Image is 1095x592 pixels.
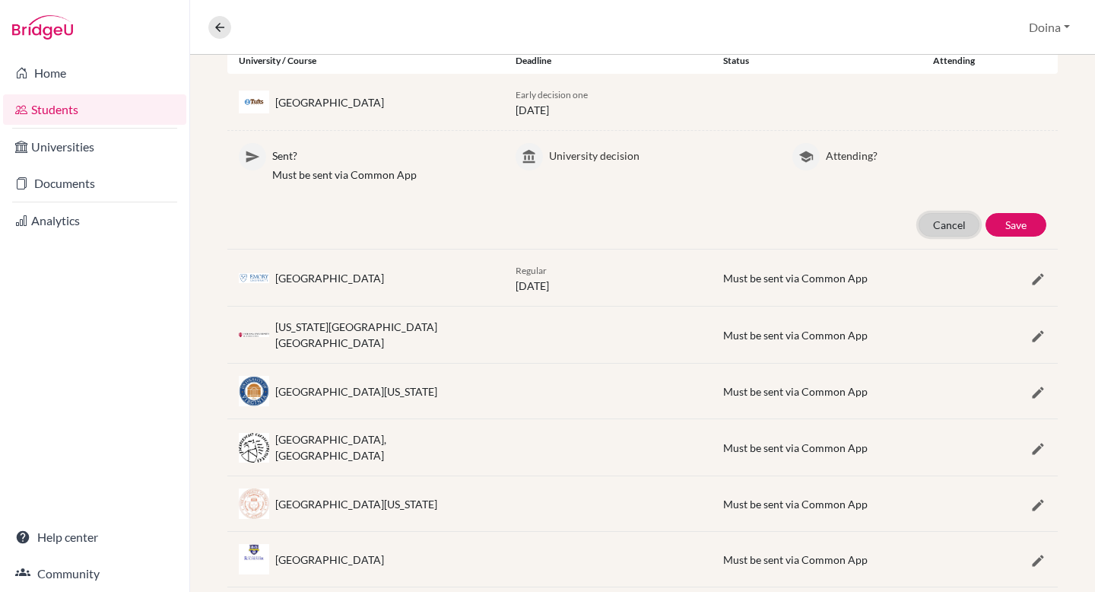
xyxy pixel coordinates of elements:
[985,213,1046,237] button: Save
[516,265,547,276] span: Regular
[239,376,269,406] img: us_vir_qaxqzhv_.jpeg
[239,333,269,337] img: us_ind_86awefzk.jpeg
[275,270,384,286] div: [GEOGRAPHIC_DATA]
[3,522,186,552] a: Help center
[3,58,186,88] a: Home
[275,496,437,512] div: [GEOGRAPHIC_DATA][US_STATE]
[723,385,868,398] span: Must be sent via Common App
[3,94,186,125] a: Students
[3,168,186,199] a: Documents
[239,273,269,283] img: us_emo_p5u5f971.jpeg
[275,552,384,568] div: [GEOGRAPHIC_DATA]
[919,213,979,237] button: Cancel
[239,433,269,463] img: us_purd_to3ajwzr.jpeg
[239,544,269,574] img: us_roc_ajs59nxu.jpeg
[504,86,712,118] div: [DATE]
[239,91,269,113] img: us_tuf_u7twck0u.jpeg
[227,54,504,68] div: University / Course
[3,205,186,236] a: Analytics
[549,143,770,164] p: University decision
[723,329,868,342] span: Must be sent via Common App
[712,54,919,68] div: Status
[3,559,186,589] a: Community
[826,143,1046,164] p: Attending?
[12,15,73,40] img: Bridge-U
[504,54,712,68] div: Deadline
[516,89,588,100] span: Early decision one
[275,384,437,399] div: [GEOGRAPHIC_DATA][US_STATE]
[919,54,989,68] div: Attending
[272,143,493,164] p: Sent?
[1022,13,1077,42] button: Doina
[504,262,712,294] div: [DATE]
[275,94,384,110] div: [GEOGRAPHIC_DATA]
[275,431,493,463] div: [GEOGRAPHIC_DATA], [GEOGRAPHIC_DATA]
[272,167,493,183] p: Must be sent via Common App
[239,489,269,519] img: us_ute_22qk9dqw.jpeg
[723,441,868,454] span: Must be sent via Common App
[723,272,868,285] span: Must be sent via Common App
[723,498,868,511] span: Must be sent via Common App
[275,319,493,351] div: [US_STATE][GEOGRAPHIC_DATA] [GEOGRAPHIC_DATA]
[723,553,868,566] span: Must be sent via Common App
[3,132,186,162] a: Universities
